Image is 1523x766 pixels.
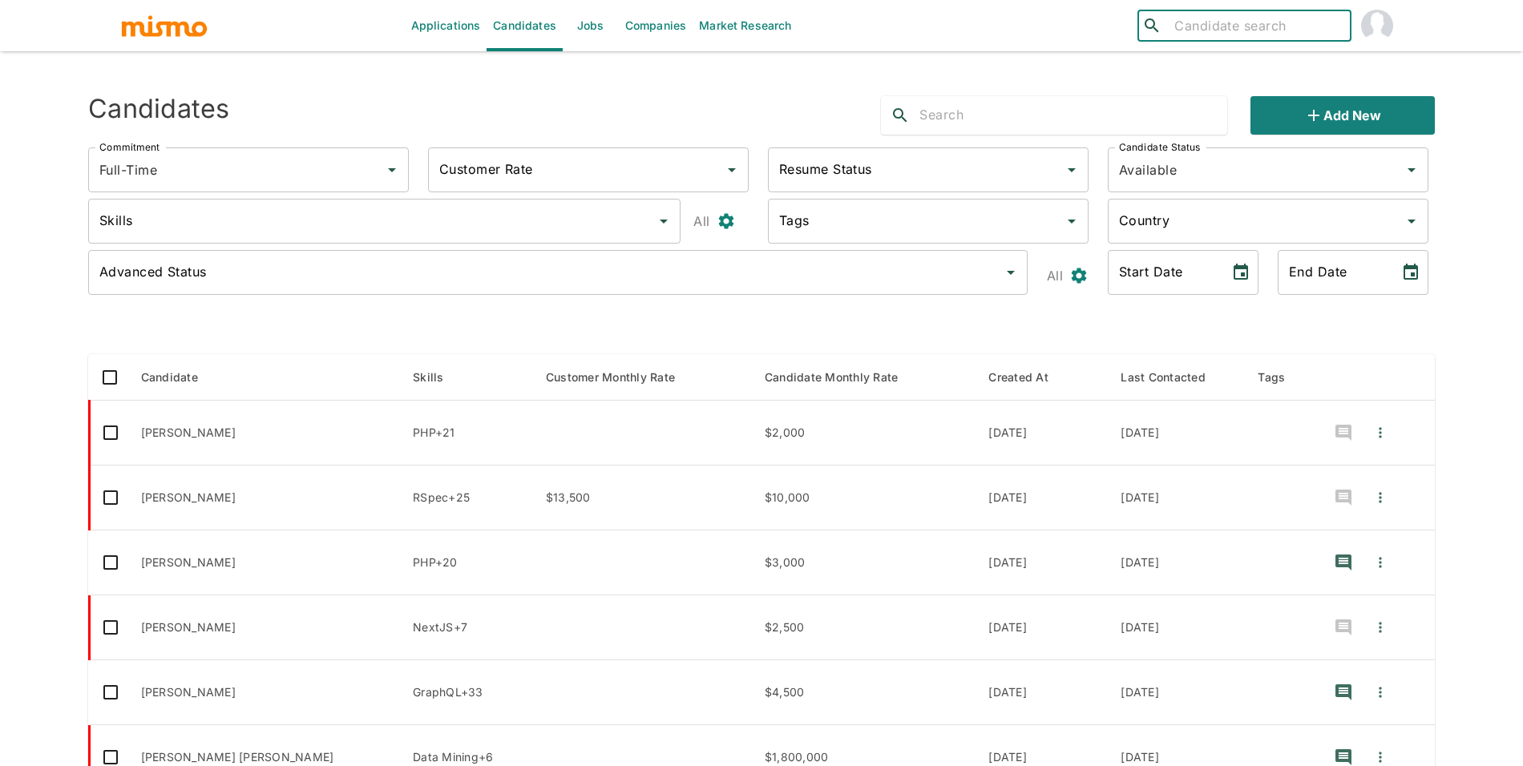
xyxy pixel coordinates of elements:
td: [PERSON_NAME] [128,530,401,595]
p: All [693,210,709,232]
button: Open [1000,261,1022,284]
td: $2,000 [752,401,976,466]
td: [PERSON_NAME] [128,595,401,660]
button: Open [1060,159,1083,181]
td: [DATE] [976,660,1108,725]
button: Choose date [1395,256,1427,288]
p: PHP, jQuery, Laravel, DATA ANALYTICS, CUSTOMER SUPPORT, Yii, MySQL, SQL, AJAX, WordPress, Git, Ja... [413,554,520,570]
td: $2,500 [752,595,976,660]
td: [PERSON_NAME] [128,401,401,466]
th: Tags [1245,354,1311,401]
td: [DATE] [1108,466,1245,530]
td: [DATE] [976,466,1108,530]
button: Open [1060,210,1083,232]
th: Skills [400,354,533,401]
img: logo [120,14,208,38]
td: [PERSON_NAME] [128,466,401,530]
td: $3,000 [752,530,976,595]
button: search [881,96,919,135]
button: recent-notes [1324,543,1363,582]
td: [PERSON_NAME] [128,660,401,725]
button: Open [721,159,743,181]
button: Add new [1250,96,1435,135]
input: Candidate search [1168,14,1344,37]
td: [DATE] [1108,660,1245,725]
td: $4,500 [752,660,976,725]
button: Open [1400,159,1423,181]
td: [DATE] [1108,530,1245,595]
td: [DATE] [976,401,1108,466]
input: MM/DD/YYYY [1278,250,1388,295]
td: [DATE] [976,595,1108,660]
h4: Candidates [88,93,230,125]
button: Quick Actions [1363,478,1398,517]
p: PHP, MySQL, Docker, Redis, Bootstrap, CodeIgniter, JavaScript, jQuery, AWS S3, Amazon Web Service... [413,425,520,441]
td: [DATE] [976,530,1108,595]
span: Candidate [141,368,219,387]
th: Last Contacted [1108,354,1245,401]
p: NextJS, Node.js, ReactJS, React, TypeScript, Agile, Agile Methodologies, DEPLOYMENT [413,619,520,635]
label: Commitment [99,140,160,154]
button: recent-notes [1324,673,1363,712]
button: Quick Actions [1363,413,1398,452]
td: [DATE] [1108,595,1245,660]
span: Candidate Monthly Rate [765,368,919,387]
td: $10,000 [752,466,976,530]
button: Quick Actions [1363,543,1398,582]
button: recent-notes [1324,478,1363,517]
img: Maria Lujan Ciommo [1361,10,1393,42]
button: Quick Actions [1363,673,1398,712]
p: RSpec, Ruby, MySQL, Node.js, PHP, Oracle, PL/SQL, Amazon Web Services, AWS, Datadog, MICROSERVICE... [413,490,520,506]
input: MM/DD/YYYY [1108,250,1218,295]
p: GraphQL, TypeScript, React, ReactJS, Node.js, React Context API, Context API, REST, CSS, Datadog,... [413,684,520,700]
td: [DATE] [1108,401,1245,466]
span: Created At [988,368,1069,387]
p: All [1047,264,1063,287]
button: Open [381,159,403,181]
button: Choose date [1225,256,1257,288]
button: Open [1400,210,1423,232]
label: Candidate Status [1119,140,1200,154]
button: Quick Actions [1363,608,1398,647]
p: Data Mining, SQL, DATA ANALYTICS, POWER BI, DEPLOYMENT, System Integration, SAS [413,749,520,765]
button: recent-notes [1324,413,1363,452]
span: Customer Monthly Rate [546,368,696,387]
td: $13,500 [533,466,752,530]
button: recent-notes [1324,608,1363,647]
button: Open [652,210,675,232]
input: Search [919,103,1227,128]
